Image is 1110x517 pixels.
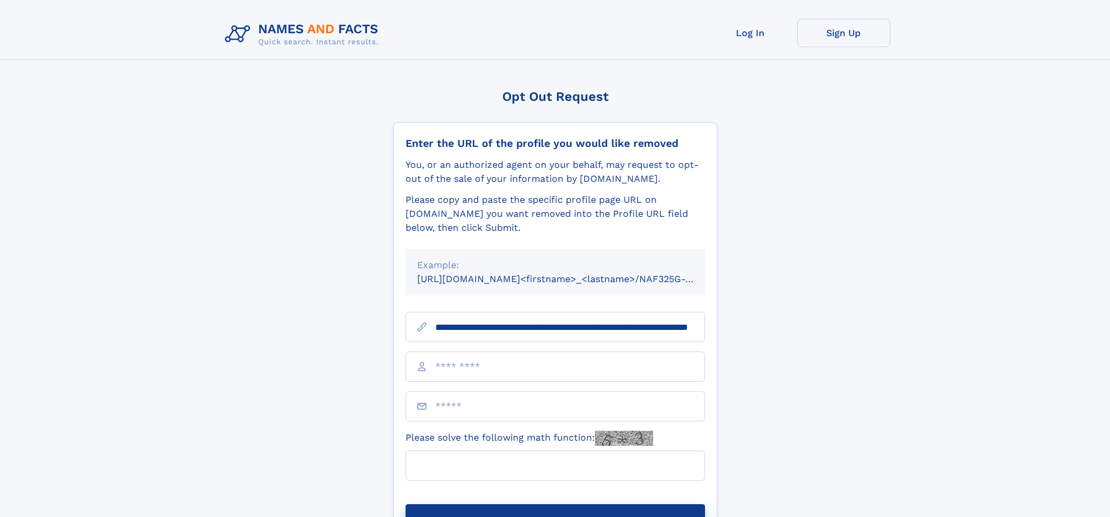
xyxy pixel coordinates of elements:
[797,19,890,47] a: Sign Up
[417,273,727,284] small: [URL][DOMAIN_NAME]<firstname>_<lastname>/NAF325G-xxxxxxxx
[393,89,717,104] div: Opt Out Request
[406,158,705,186] div: You, or an authorized agent on your behalf, may request to opt-out of the sale of your informatio...
[406,431,653,446] label: Please solve the following math function:
[406,137,705,150] div: Enter the URL of the profile you would like removed
[417,258,693,272] div: Example:
[406,193,705,235] div: Please copy and paste the specific profile page URL on [DOMAIN_NAME] you want removed into the Pr...
[704,19,797,47] a: Log In
[220,19,388,50] img: Logo Names and Facts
